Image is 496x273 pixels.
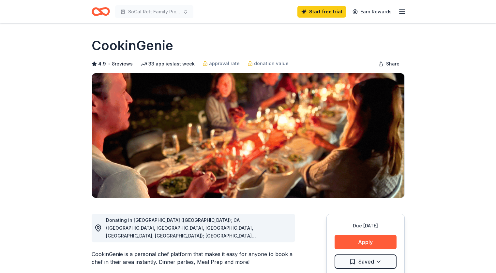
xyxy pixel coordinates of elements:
[92,250,295,266] div: CookinGenie is a personal chef platform that makes it easy for anyone to book a chef in their are...
[141,60,195,68] div: 33 applies last week
[92,73,404,198] img: Image for CookinGenie
[92,4,110,19] a: Home
[335,235,397,249] button: Apply
[254,60,289,67] span: donation value
[335,254,397,269] button: Saved
[386,60,399,68] span: Share
[108,61,110,66] span: •
[112,60,133,68] button: 8reviews
[373,57,405,70] button: Share
[209,60,240,67] span: approval rate
[297,6,346,18] a: Start free trial
[98,60,106,68] span: 4.9
[335,222,397,230] div: Due [DATE]
[349,6,396,18] a: Earn Rewards
[128,8,180,16] span: SoCal Rett Family Picnic & Strollathon
[248,60,289,67] a: donation value
[203,60,240,67] a: approval rate
[358,257,374,266] span: Saved
[115,5,193,18] button: SoCal Rett Family Picnic & Strollathon
[92,36,173,55] h1: CookinGenie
